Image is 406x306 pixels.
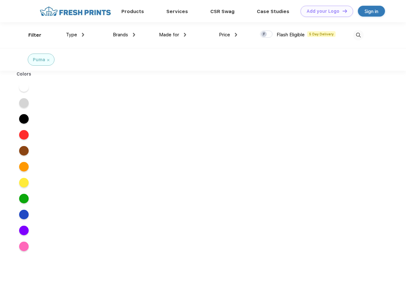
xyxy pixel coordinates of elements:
[82,33,84,37] img: dropdown.png
[121,9,144,14] a: Products
[365,8,378,15] div: Sign in
[358,6,385,17] a: Sign in
[159,32,179,38] span: Made for
[47,59,49,61] img: filter_cancel.svg
[113,32,128,38] span: Brands
[210,9,235,14] a: CSR Swag
[307,9,339,14] div: Add your Logo
[166,9,188,14] a: Services
[235,33,237,37] img: dropdown.png
[343,9,347,13] img: DT
[353,30,364,40] img: desktop_search.svg
[277,32,305,38] span: Flash Eligible
[184,33,186,37] img: dropdown.png
[66,32,77,38] span: Type
[12,71,36,77] div: Colors
[38,6,113,17] img: fo%20logo%202.webp
[33,56,45,63] div: Puma
[28,32,41,39] div: Filter
[307,31,336,37] span: 5 Day Delivery
[133,33,135,37] img: dropdown.png
[219,32,230,38] span: Price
